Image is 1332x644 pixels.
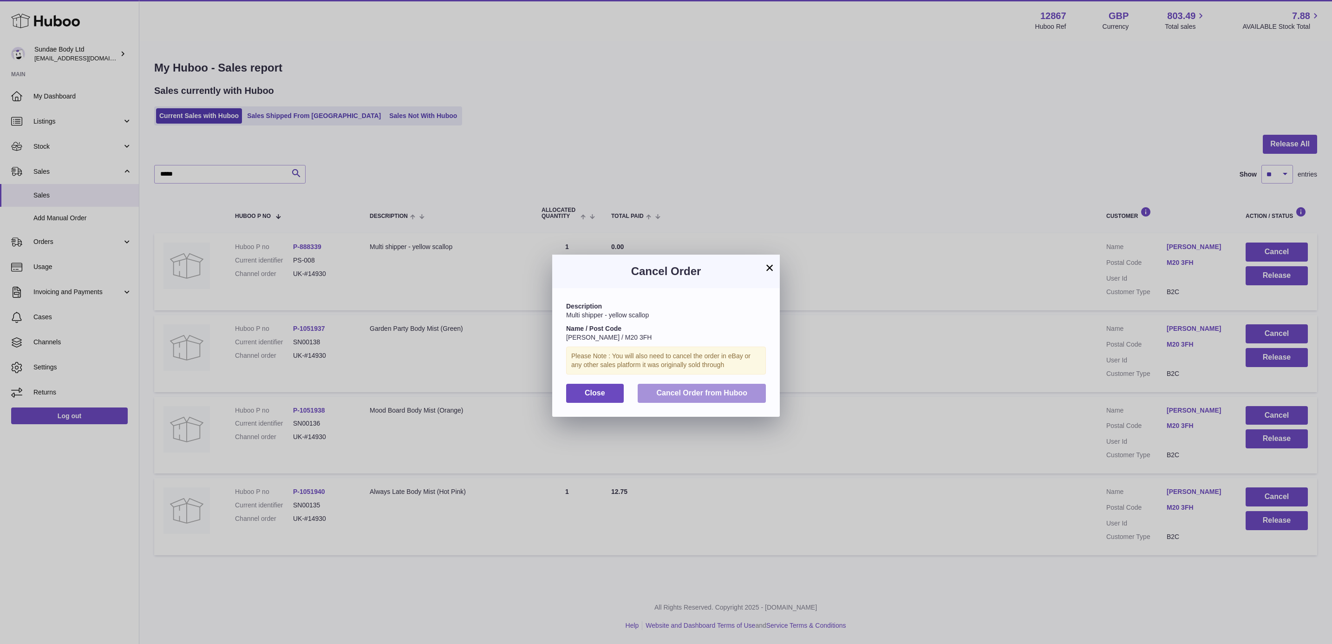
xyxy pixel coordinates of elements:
[566,325,621,332] strong: Name / Post Code
[566,334,652,341] span: [PERSON_NAME] / M20 3FH
[764,262,775,273] button: ×
[566,264,766,279] h3: Cancel Order
[566,302,602,310] strong: Description
[566,347,766,375] div: Please Note : You will also need to cancel the order in eBay or any other sales platform it was o...
[566,311,649,319] span: Multi shipper - yellow scallop
[566,384,624,403] button: Close
[585,389,605,397] span: Close
[638,384,766,403] button: Cancel Order from Huboo
[656,389,747,397] span: Cancel Order from Huboo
